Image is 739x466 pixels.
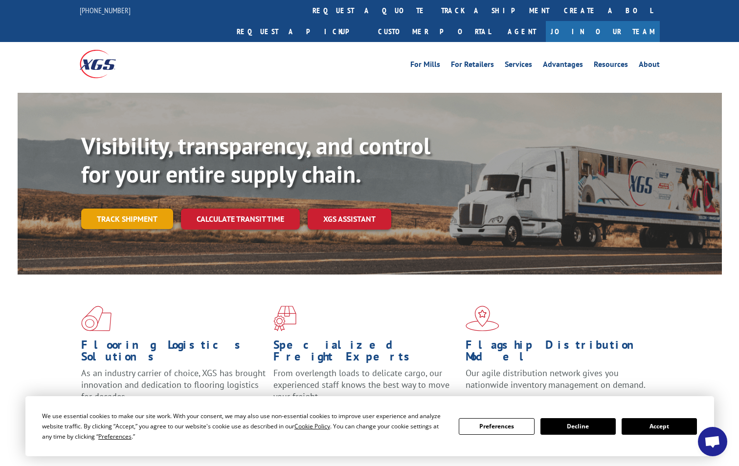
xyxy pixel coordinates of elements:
h1: Specialized Freight Experts [273,339,458,367]
img: xgs-icon-focused-on-flooring-red [273,306,296,331]
button: Accept [622,418,697,435]
a: Calculate transit time [181,209,300,230]
a: Services [505,61,532,71]
span: Cookie Policy [294,422,330,430]
span: Our agile distribution network gives you nationwide inventory management on demand. [466,367,646,390]
img: xgs-icon-flagship-distribution-model-red [466,306,499,331]
div: Cookie Consent Prompt [25,396,714,456]
p: From overlength loads to delicate cargo, our experienced staff knows the best way to move your fr... [273,367,458,411]
a: Request a pickup [229,21,371,42]
div: We use essential cookies to make our site work. With your consent, we may also use non-essential ... [42,411,447,442]
a: Track shipment [81,209,173,229]
a: Advantages [543,61,583,71]
h1: Flooring Logistics Solutions [81,339,266,367]
a: XGS ASSISTANT [308,209,391,230]
button: Preferences [459,418,534,435]
a: For Mills [410,61,440,71]
a: Agent [498,21,546,42]
a: Resources [594,61,628,71]
span: As an industry carrier of choice, XGS has brought innovation and dedication to flooring logistics... [81,367,266,402]
a: About [639,61,660,71]
a: For Retailers [451,61,494,71]
span: Preferences [98,432,132,441]
a: Join Our Team [546,21,660,42]
h1: Flagship Distribution Model [466,339,650,367]
a: [PHONE_NUMBER] [80,5,131,15]
b: Visibility, transparency, and control for your entire supply chain. [81,130,430,189]
div: Open chat [698,427,727,456]
button: Decline [540,418,616,435]
img: xgs-icon-total-supply-chain-intelligence-red [81,306,112,331]
a: Customer Portal [371,21,498,42]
